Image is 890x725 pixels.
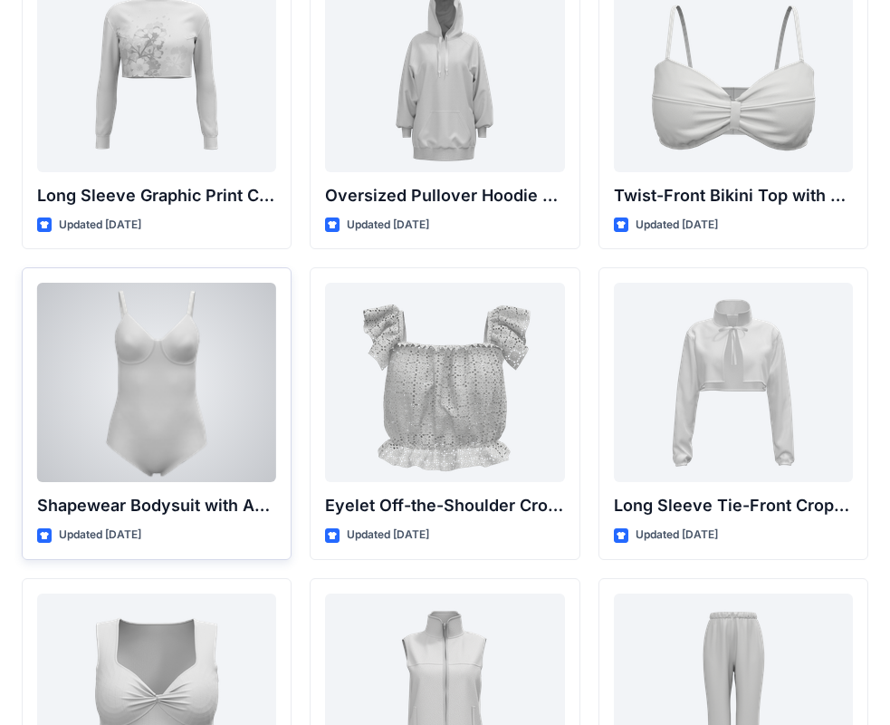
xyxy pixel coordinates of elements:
p: Updated [DATE] [347,526,429,545]
p: Long Sleeve Tie-Front Cropped Shrug [614,493,853,518]
p: Long Sleeve Graphic Print Cropped Turtleneck [37,183,276,208]
p: Updated [DATE] [59,526,141,545]
p: Updated [DATE] [59,216,141,235]
p: Updated [DATE] [636,526,718,545]
p: Updated [DATE] [636,216,718,235]
p: Eyelet Off-the-Shoulder Crop Top with Ruffle Straps [325,493,564,518]
a: Long Sleeve Tie-Front Cropped Shrug [614,283,853,482]
p: Oversized Pullover Hoodie with Front Pocket [325,183,564,208]
a: Shapewear Bodysuit with Adjustable Straps [37,283,276,482]
p: Twist-Front Bikini Top with Thin Straps [614,183,853,208]
a: Eyelet Off-the-Shoulder Crop Top with Ruffle Straps [325,283,564,482]
p: Updated [DATE] [347,216,429,235]
p: Shapewear Bodysuit with Adjustable Straps [37,493,276,518]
